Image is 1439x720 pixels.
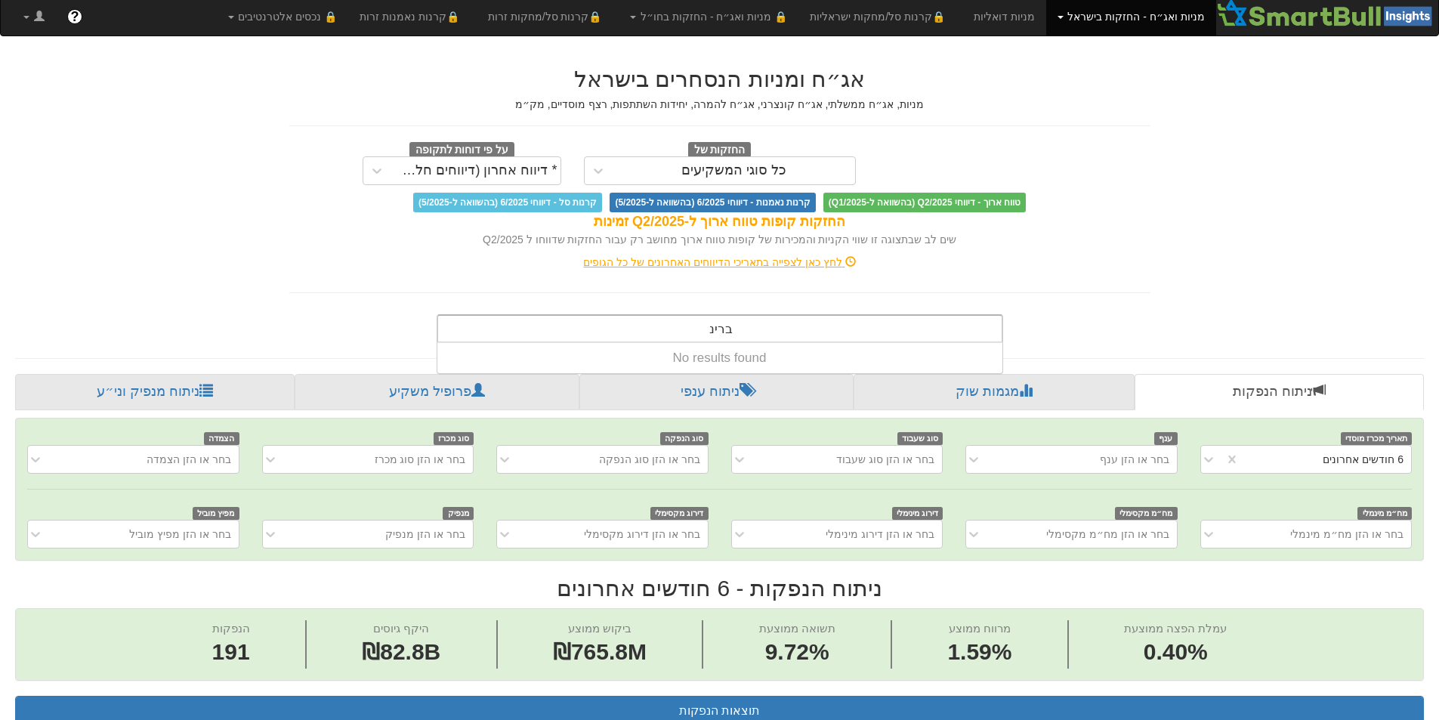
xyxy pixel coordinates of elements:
div: בחר או הזן ענף [1100,452,1169,467]
div: בחר או הזן מנפיק [385,527,465,542]
span: סוג שעבוד [897,432,943,445]
span: קרנות סל - דיווחי 6/2025 (בהשוואה ל-5/2025) [413,193,602,212]
span: סוג הנפקה [660,432,709,445]
div: לחץ כאן לצפייה בתאריכי הדיווחים האחרונים של כל הגופים [278,255,1162,270]
h2: אג״ח ומניות הנסחרים בישראל [289,66,1150,91]
h2: ניתוח הנפקות - 6 חודשים אחרונים [15,576,1424,601]
div: בחר או הזן מח״מ מקסימלי [1046,527,1169,542]
span: ₪765.8M [553,639,647,664]
h5: מניות, אג״ח ממשלתי, אג״ח קונצרני, אג״ח להמרה, יחידות השתתפות, רצף מוסדיים, מק״מ [289,99,1150,110]
span: ? [70,9,79,24]
span: 9.72% [759,636,835,669]
div: בחר או הזן סוג שעבוד [836,452,934,467]
span: ₪82.8B [362,639,440,664]
span: ביקוש ממוצע [568,622,631,635]
div: No results found [437,343,1002,373]
span: מרווח ממוצע [949,622,1011,635]
a: ניתוח מנפיק וני״ע [15,374,295,410]
a: ניתוח ענפי [579,374,854,410]
h3: תוצאות הנפקות [27,704,1412,718]
span: 1.59% [947,636,1011,669]
div: בחר או הזן מח״מ מינמלי [1290,527,1403,542]
span: סוג מכרז [434,432,474,445]
span: מפיץ מוביל [193,507,239,520]
span: מנפיק [443,507,474,520]
span: דירוג מינימלי [892,507,943,520]
span: ענף [1154,432,1178,445]
div: שים לב שבתצוגה זו שווי הקניות והמכירות של קופות טווח ארוך מחושב רק עבור החזקות שדווחו ל Q2/2025 [289,232,1150,247]
span: על פי דוחות לתקופה [409,142,514,159]
span: עמלת הפצה ממוצעת [1124,622,1227,635]
span: טווח ארוך - דיווחי Q2/2025 (בהשוואה ל-Q1/2025) [823,193,1026,212]
a: פרופיל משקיע [295,374,579,410]
span: הנפקות [212,622,250,635]
span: תשואה ממוצעת [759,622,835,635]
span: היקף גיוסים [373,622,429,635]
div: בחר או הזן דירוג מינימלי [826,527,934,542]
span: מח״מ מקסימלי [1115,507,1178,520]
div: בחר או הזן הצמדה [147,452,231,467]
div: בחר או הזן מפיץ מוביל [129,527,231,542]
div: * דיווח אחרון (דיווחים חלקיים) [394,163,557,178]
a: מגמות שוק [854,374,1134,410]
span: תאריך מכרז מוסדי [1341,432,1412,445]
span: קרנות נאמנות - דיווחי 6/2025 (בהשוואה ל-5/2025) [610,193,815,212]
div: 6 חודשים אחרונים [1323,452,1403,467]
span: 191 [212,636,250,669]
span: 0.40% [1124,636,1227,669]
div: בחר או הזן סוג הנפקה [599,452,700,467]
div: כל סוגי המשקיעים [681,163,786,178]
a: ניתוח הנפקות [1135,374,1424,410]
span: החזקות של [688,142,752,159]
div: בחר או הזן סוג מכרז [375,452,466,467]
div: בחר או הזן דירוג מקסימלי [584,527,700,542]
span: מח״מ מינמלי [1357,507,1412,520]
span: הצמדה [204,432,239,445]
span: דירוג מקסימלי [650,507,709,520]
div: החזקות קופות טווח ארוך ל-Q2/2025 זמינות [289,212,1150,232]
